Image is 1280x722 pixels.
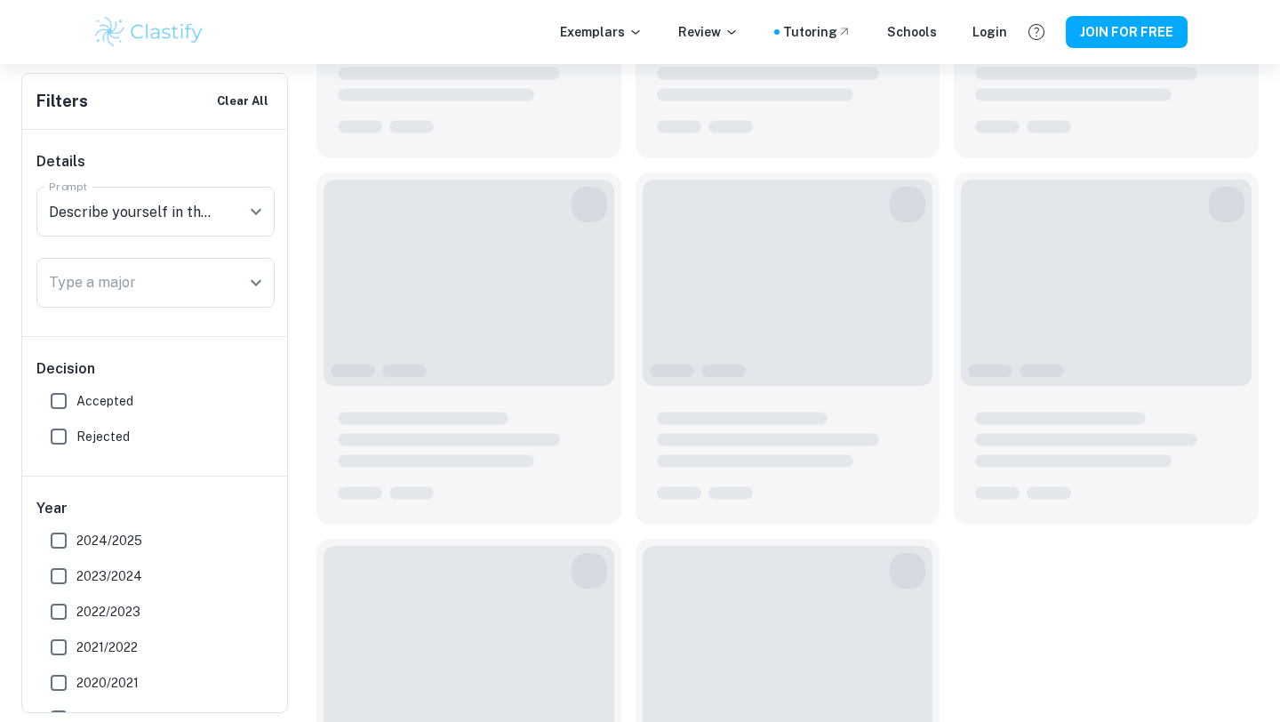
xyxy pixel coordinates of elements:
span: Accepted [76,391,133,411]
button: Open [244,270,268,295]
span: 2021/2022 [76,638,138,657]
h6: Decision [36,358,275,380]
a: Schools [887,22,937,42]
h6: Details [36,151,275,172]
button: Help and Feedback [1021,17,1052,47]
a: Login [972,22,1007,42]
h6: Filters [36,89,88,114]
span: 2023/2024 [76,566,142,586]
h6: Year [36,498,275,519]
button: Clear All [212,88,273,115]
button: Open [244,199,268,224]
p: Exemplars [560,22,643,42]
a: Tutoring [783,22,852,42]
span: 2020/2021 [76,673,139,693]
span: 2022/2023 [76,602,140,622]
img: Clastify logo [92,14,205,50]
button: JOIN FOR FREE [1066,16,1188,48]
p: Review [678,22,739,42]
span: 2024/2025 [76,531,142,550]
span: Rejected [76,427,130,446]
label: Prompt [49,179,88,194]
